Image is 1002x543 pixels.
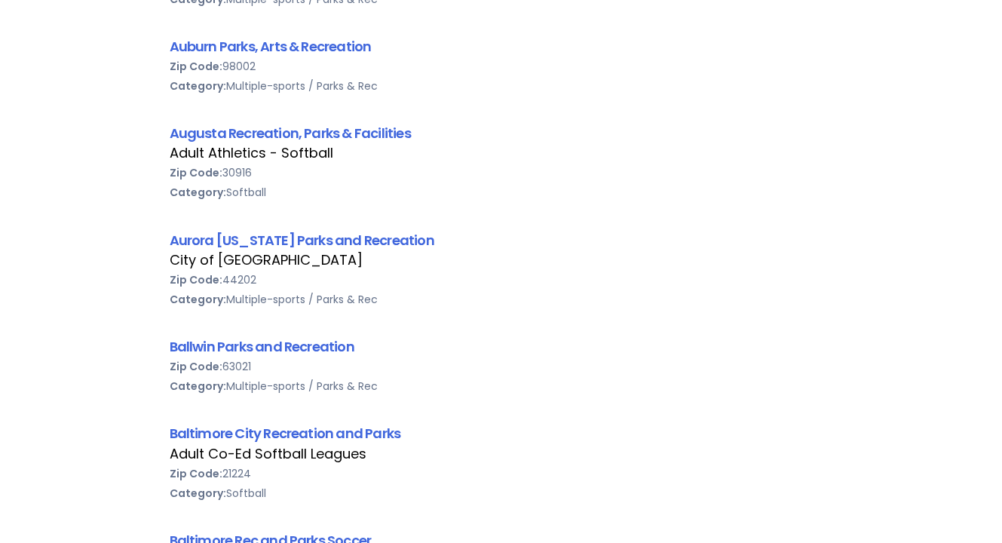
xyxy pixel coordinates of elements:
[170,231,434,250] a: Aurora [US_STATE] Parks and Recreation
[170,59,222,74] b: Zip Code:
[170,36,833,57] div: Auburn Parks, Arts & Recreation
[170,337,354,356] a: Ballwin Parks and Recreation
[170,250,833,270] div: City of [GEOGRAPHIC_DATA]
[170,143,833,163] div: Adult Athletics - Softball
[170,37,372,56] a: Auburn Parks, Arts & Recreation
[170,78,226,94] b: Category:
[170,76,833,96] div: Multiple-sports / Parks & Rec
[170,165,222,180] b: Zip Code:
[170,376,833,396] div: Multiple-sports / Parks & Rec
[170,464,833,483] div: 21224
[170,124,411,143] a: Augusta Recreation, Parks & Facilities
[170,183,833,202] div: Softball
[170,424,401,443] a: Baltimore City Recreation and Parks
[170,292,226,307] b: Category:
[170,486,226,501] b: Category:
[170,357,833,376] div: 63021
[170,444,833,464] div: Adult Co-Ed Softball Leagues
[170,270,833,290] div: 44202
[170,336,833,357] div: Ballwin Parks and Recreation
[170,483,833,503] div: Softball
[170,163,833,183] div: 30916
[170,359,222,374] b: Zip Code:
[170,466,222,481] b: Zip Code:
[170,230,833,250] div: Aurora [US_STATE] Parks and Recreation
[170,123,833,143] div: Augusta Recreation, Parks & Facilities
[170,57,833,76] div: 98002
[170,379,226,394] b: Category:
[170,423,833,443] div: Baltimore City Recreation and Parks
[170,290,833,309] div: Multiple-sports / Parks & Rec
[170,272,222,287] b: Zip Code:
[170,185,226,200] b: Category:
